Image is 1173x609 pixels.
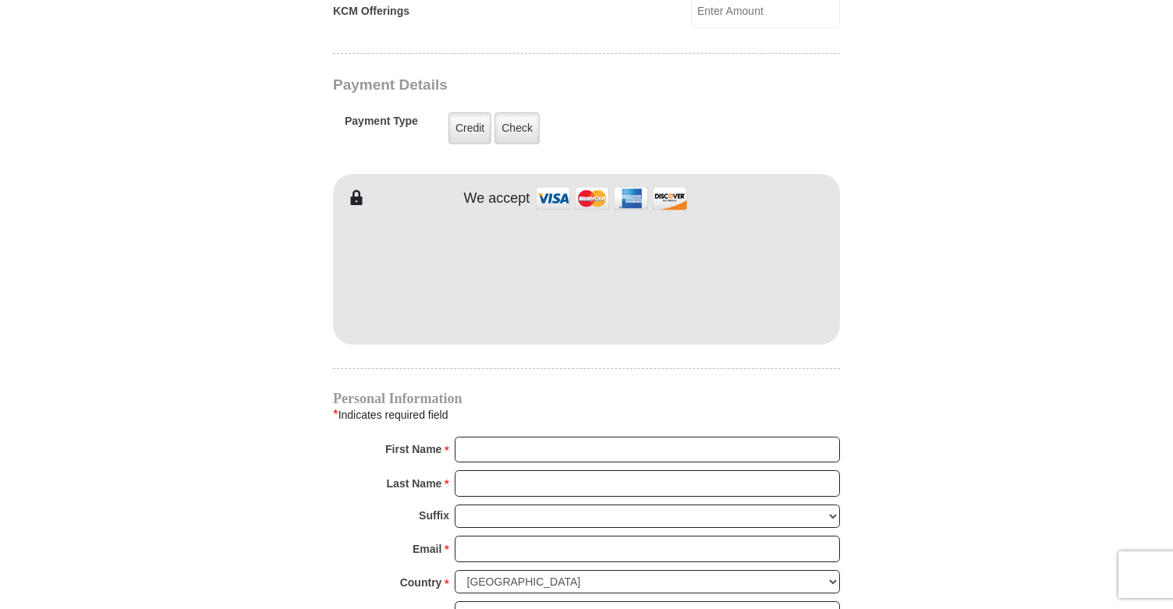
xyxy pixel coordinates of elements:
[333,76,731,94] h3: Payment Details
[419,505,449,526] strong: Suffix
[333,392,840,405] h4: Personal Information
[333,3,409,19] label: KCM Offerings
[400,572,442,593] strong: Country
[413,538,441,560] strong: Email
[448,112,491,144] label: Credit
[494,112,540,144] label: Check
[387,473,442,494] strong: Last Name
[533,182,689,215] img: credit cards accepted
[345,115,418,136] h5: Payment Type
[385,438,441,460] strong: First Name
[464,190,530,207] h4: We accept
[333,405,840,425] div: Indicates required field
